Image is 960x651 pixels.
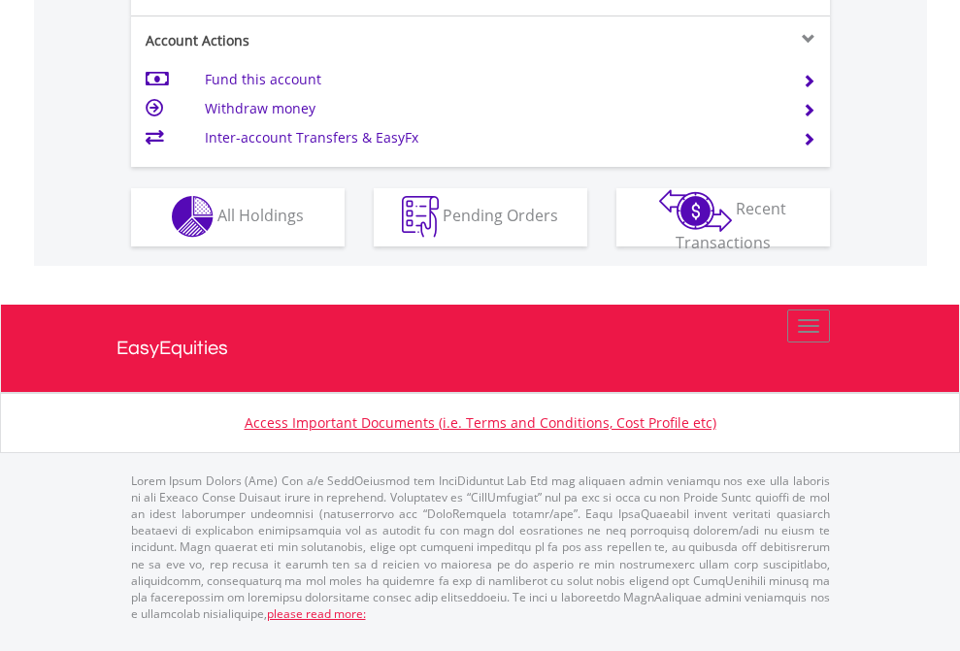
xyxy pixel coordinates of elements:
[659,189,732,232] img: transactions-zar-wht.png
[676,198,787,253] span: Recent Transactions
[267,605,366,622] a: please read more:
[374,188,587,246] button: Pending Orders
[205,123,778,152] td: Inter-account Transfers & EasyFx
[443,205,558,226] span: Pending Orders
[402,196,439,238] img: pending_instructions-wht.png
[245,413,716,432] a: Access Important Documents (i.e. Terms and Conditions, Cost Profile etc)
[131,31,480,50] div: Account Actions
[116,305,844,392] a: EasyEquities
[205,65,778,94] td: Fund this account
[217,205,304,226] span: All Holdings
[131,188,345,246] button: All Holdings
[616,188,830,246] button: Recent Transactions
[131,472,830,622] p: Lorem Ipsum Dolors (Ame) Con a/e SeddOeiusmod tem InciDiduntut Lab Etd mag aliquaen admin veniamq...
[205,94,778,123] td: Withdraw money
[172,196,214,238] img: holdings-wht.png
